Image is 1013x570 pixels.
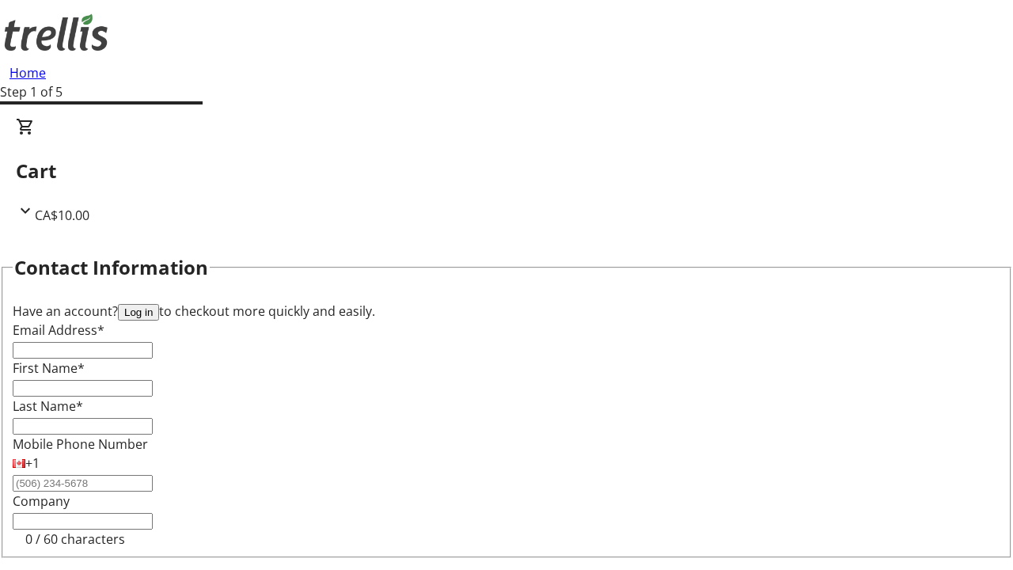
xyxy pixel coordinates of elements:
h2: Cart [16,157,997,185]
label: Email Address* [13,321,104,339]
h2: Contact Information [14,253,208,282]
label: Mobile Phone Number [13,435,148,453]
label: Last Name* [13,397,83,415]
label: Company [13,492,70,510]
label: First Name* [13,359,85,377]
span: CA$10.00 [35,207,89,224]
input: (506) 234-5678 [13,475,153,492]
tr-character-limit: 0 / 60 characters [25,530,125,548]
button: Log in [118,304,159,321]
div: Have an account? to checkout more quickly and easily. [13,302,1000,321]
div: CartCA$10.00 [16,117,997,225]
